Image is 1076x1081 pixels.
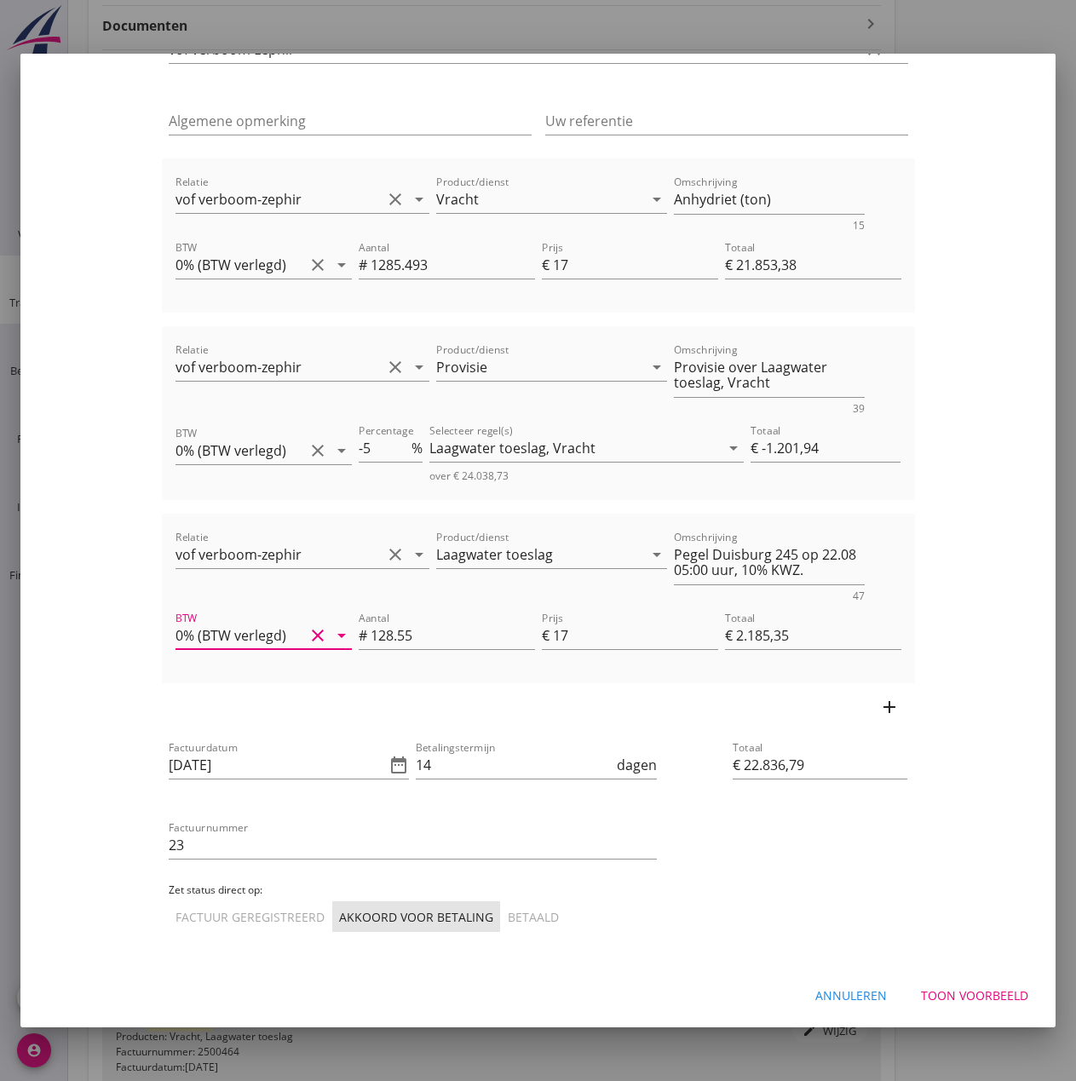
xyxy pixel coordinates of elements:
[725,251,901,279] input: Totaal
[853,404,865,414] div: 39
[853,221,865,231] div: 15
[409,357,429,377] i: arrow_drop_down
[733,751,907,779] input: Totaal
[359,255,371,275] div: #
[542,625,553,646] div: €
[501,901,566,932] button: Betaald
[175,622,304,649] input: BTW
[175,437,304,464] input: BTW
[647,357,667,377] i: arrow_drop_down
[545,107,908,135] input: Uw referentie
[331,625,352,646] i: arrow_drop_down
[879,697,900,717] i: add
[553,622,718,649] input: Prijs
[371,622,535,649] input: Aantal
[408,438,423,458] div: %
[647,189,667,210] i: arrow_drop_down
[429,440,550,456] div: Laagwater toeslag,
[331,440,352,461] i: arrow_drop_down
[647,544,667,565] i: arrow_drop_down
[331,255,352,275] i: arrow_drop_down
[802,980,901,1010] button: Annuleren
[921,986,1028,1004] div: Toon voorbeeld
[169,901,332,932] button: Factuur geregistreerd
[613,755,657,775] div: dagen
[553,251,718,279] input: Prijs
[674,186,865,214] textarea: Omschrijving
[725,622,901,649] input: Totaal
[674,541,865,584] textarea: Omschrijving
[385,357,406,377] i: clear
[907,980,1042,1010] button: Toon voorbeeld
[169,831,657,859] input: Factuurnummer
[436,541,643,568] input: Product/dienst
[853,591,865,601] div: 47
[169,751,386,779] input: Factuurdatum
[409,189,429,210] i: arrow_drop_down
[416,751,613,779] input: Betalingstermijn
[674,354,865,397] textarea: Omschrijving
[308,440,328,461] i: clear
[359,625,371,646] div: #
[359,434,409,462] input: Percentage
[332,901,501,932] button: Akkoord voor betaling
[508,908,559,926] div: Betaald
[436,186,643,213] input: Product/dienst
[815,986,887,1004] div: Annuleren
[175,908,325,926] div: Factuur geregistreerd
[308,255,328,275] i: clear
[385,189,406,210] i: clear
[175,354,383,381] input: Relatie
[385,544,406,565] i: clear
[175,251,304,279] input: BTW
[308,625,328,646] i: clear
[169,883,657,898] p: Zet status direct op:
[723,438,744,458] i: arrow_drop_down
[339,908,493,926] div: Akkoord voor betaling
[409,544,429,565] i: arrow_drop_down
[436,354,643,381] input: Product/dienst
[542,255,553,275] div: €
[751,434,901,462] input: Totaal
[553,440,596,456] div: Vracht
[169,107,532,135] input: Algemene opmerking
[175,186,383,213] input: Relatie
[388,755,409,775] i: date_range
[371,251,535,279] input: Aantal
[175,541,383,568] input: Relatie
[429,469,744,483] div: over € 24.038,73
